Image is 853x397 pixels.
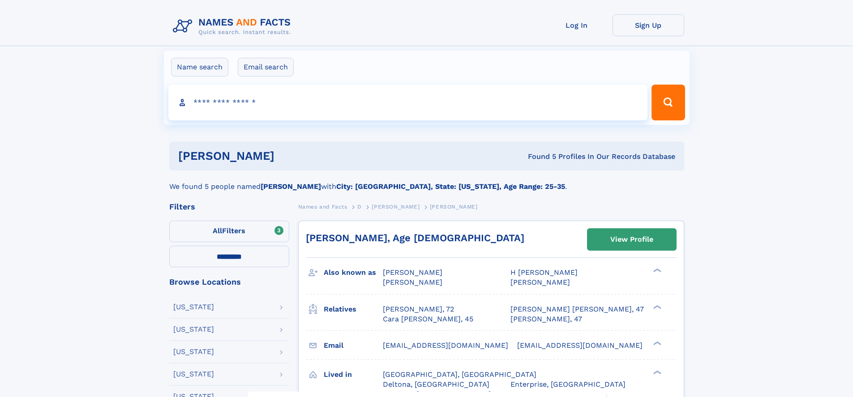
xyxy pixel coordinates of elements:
span: [EMAIL_ADDRESS][DOMAIN_NAME] [383,341,508,350]
span: Enterprise, [GEOGRAPHIC_DATA] [510,380,626,388]
h3: Email [324,338,383,353]
span: [PERSON_NAME] [430,204,478,210]
a: Names and Facts [298,201,347,212]
b: [PERSON_NAME] [261,182,321,191]
h3: Relatives [324,302,383,317]
label: Filters [169,221,289,242]
div: View Profile [610,229,653,250]
a: View Profile [587,229,676,250]
span: [PERSON_NAME] [383,268,442,277]
span: [PERSON_NAME] [510,278,570,286]
div: [US_STATE] [173,371,214,378]
a: [PERSON_NAME] [372,201,420,212]
span: [EMAIL_ADDRESS][DOMAIN_NAME] [517,341,643,350]
div: Found 5 Profiles In Our Records Database [401,152,675,162]
b: City: [GEOGRAPHIC_DATA], State: [US_STATE], Age Range: 25-35 [336,182,565,191]
label: Name search [171,58,228,77]
a: [PERSON_NAME], 47 [510,314,582,324]
div: [US_STATE] [173,303,214,311]
div: We found 5 people named with . [169,171,684,192]
a: D [357,201,362,212]
div: Browse Locations [169,278,289,286]
div: ❯ [651,340,662,346]
span: Deltona, [GEOGRAPHIC_DATA] [383,380,489,388]
span: D [357,204,362,210]
div: [US_STATE] [173,326,214,333]
div: ❯ [651,304,662,310]
h3: Also known as [324,265,383,280]
a: [PERSON_NAME] [PERSON_NAME], 47 [510,304,644,314]
div: Filters [169,203,289,211]
span: [PERSON_NAME] [372,204,420,210]
button: Search Button [652,85,685,120]
a: Log In [541,14,613,36]
span: H [PERSON_NAME] [510,268,578,277]
label: Email search [238,58,294,77]
span: [PERSON_NAME] [383,278,442,286]
div: ❯ [651,268,662,273]
img: Logo Names and Facts [169,14,298,38]
span: [GEOGRAPHIC_DATA], [GEOGRAPHIC_DATA] [383,370,536,379]
a: Sign Up [613,14,684,36]
h3: Lived in [324,367,383,382]
a: [PERSON_NAME], Age [DEMOGRAPHIC_DATA] [306,232,524,243]
input: search input [168,85,648,120]
a: Cara [PERSON_NAME], 45 [383,314,473,324]
div: [US_STATE] [173,348,214,355]
h1: [PERSON_NAME] [178,150,401,162]
div: ❯ [651,369,662,375]
a: [PERSON_NAME], 72 [383,304,454,314]
span: All [213,226,222,235]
